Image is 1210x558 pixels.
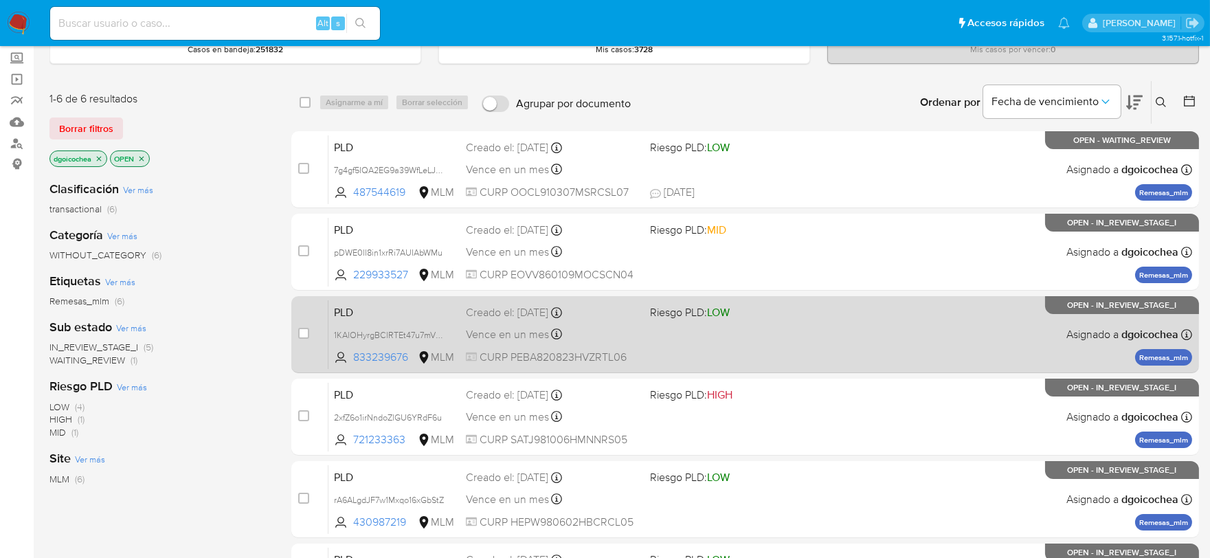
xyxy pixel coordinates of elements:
span: s [336,16,340,30]
button: search-icon [346,14,374,33]
span: Accesos rápidos [967,16,1044,30]
a: Salir [1185,16,1200,30]
a: Notificaciones [1058,17,1070,29]
span: 3.157.1-hotfix-1 [1162,32,1203,43]
span: Alt [317,16,328,30]
input: Buscar usuario o caso... [50,14,380,32]
p: dalia.goicochea@mercadolibre.com.mx [1103,16,1180,30]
